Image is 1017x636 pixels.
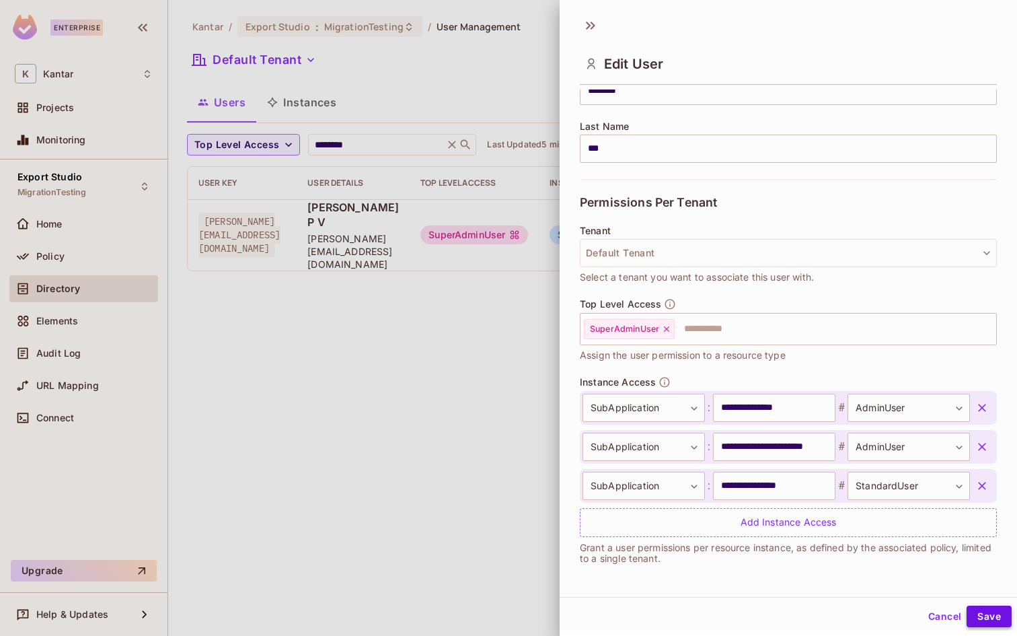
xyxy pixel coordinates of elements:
[582,433,705,461] div: SubApplication
[705,400,713,416] span: :
[580,270,814,285] span: Select a tenant you want to associate this user with.
[705,478,713,494] span: :
[835,478,848,494] span: #
[848,472,970,500] div: StandardUser
[848,394,970,422] div: AdminUser
[989,327,992,330] button: Open
[584,319,675,339] div: SuperAdminUser
[590,324,659,334] span: SuperAdminUser
[582,472,705,500] div: SubApplication
[582,394,705,422] div: SubApplication
[967,606,1012,627] button: Save
[835,439,848,455] span: #
[580,299,661,310] span: Top Level Access
[580,196,717,209] span: Permissions Per Tenant
[580,225,611,236] span: Tenant
[705,439,713,455] span: :
[580,348,786,363] span: Assign the user permission to a resource type
[580,377,656,388] span: Instance Access
[580,121,629,132] span: Last Name
[848,433,970,461] div: AdminUser
[835,400,848,416] span: #
[580,508,997,537] div: Add Instance Access
[580,542,997,564] p: Grant a user permissions per resource instance, as defined by the associated policy, limited to a...
[604,56,663,72] span: Edit User
[580,239,997,267] button: Default Tenant
[923,606,967,627] button: Cancel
